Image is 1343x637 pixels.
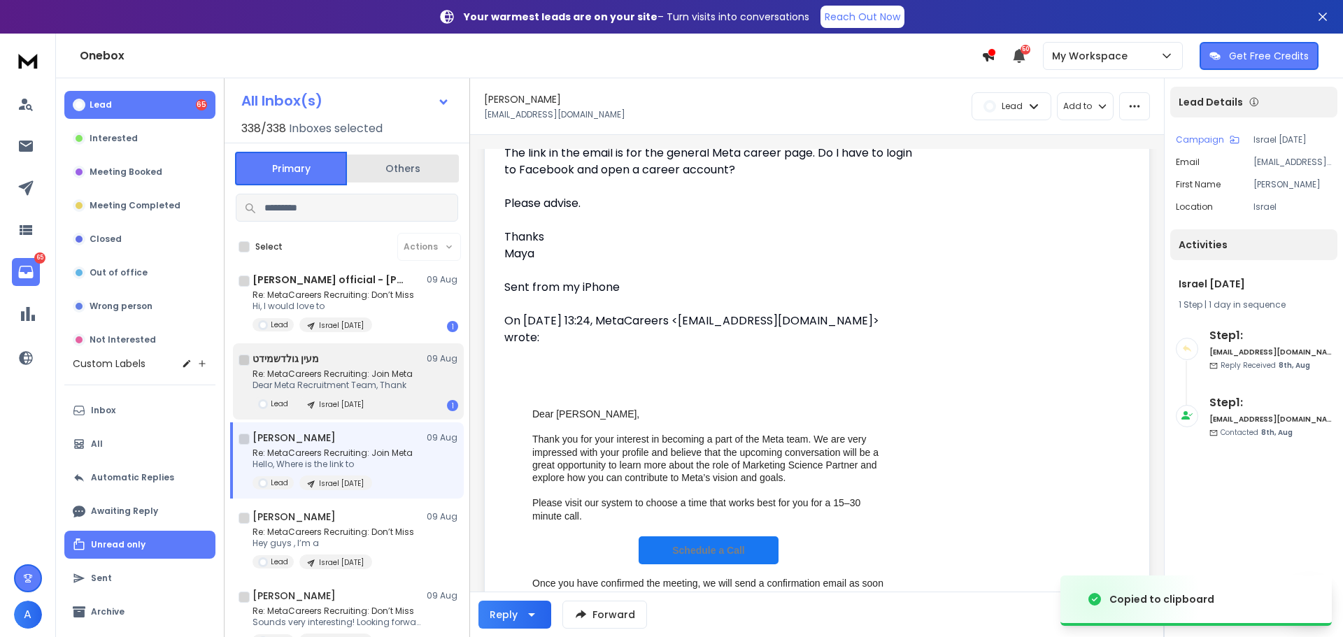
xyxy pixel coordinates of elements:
[1209,347,1332,357] h6: [EMAIL_ADDRESS][DOMAIN_NAME]
[241,120,286,137] span: 338 / 338
[73,357,145,371] h3: Custom Labels
[1170,229,1337,260] div: Activities
[90,133,138,144] p: Interested
[64,464,215,492] button: Automatic Replies
[64,91,215,119] button: Lead65
[230,87,461,115] button: All Inbox(s)
[1002,101,1023,112] p: Lead
[253,589,336,603] h1: [PERSON_NAME]
[532,433,885,484] div: Thank you for your interest in becoming a part of the Meta team. We are very impressed with your ...
[504,313,913,363] blockquote: On [DATE] 13:24, MetaCareers <[EMAIL_ADDRESS][DOMAIN_NAME]> wrote:
[1179,277,1329,291] h1: Israel [DATE]
[14,601,42,629] button: A
[64,396,215,424] button: Inbox
[427,274,458,285] p: 09 Aug
[1209,299,1286,310] span: 1 day in sequence
[464,10,658,24] strong: Your warmest leads are on your site
[427,590,458,601] p: 09 Aug
[1109,592,1214,606] div: Copied to clipboard
[319,399,364,410] p: Israel [DATE]
[427,511,458,522] p: 09 Aug
[253,606,420,617] p: Re: MetaCareers Recruiting: Don’t Miss
[90,267,148,278] p: Out of office
[253,538,414,549] p: Hey guys , I’m a
[1179,95,1243,109] p: Lead Details
[447,321,458,332] div: 1
[91,438,103,450] p: All
[253,380,413,391] p: Dear Meta Recruitment Team, Thank
[1229,49,1309,63] p: Get Free Credits
[196,99,207,110] div: 65
[271,557,288,567] p: Lead
[639,536,779,564] a: Schedule a Call
[1209,327,1332,344] h6: Step 1 :
[532,496,885,522] div: Please visit our system to choose a time that works best for you for a 15–30 minute call.
[90,301,152,312] p: Wrong person
[347,153,459,184] button: Others
[241,94,322,108] h1: All Inbox(s)
[253,301,414,312] p: Hi, I would love to
[253,459,413,470] p: Hello, Where is the link to
[64,497,215,525] button: Awaiting Reply
[14,48,42,73] img: logo
[478,601,551,629] button: Reply
[504,229,913,245] div: Thanks
[1179,299,1329,310] div: |
[504,195,913,212] div: Please advise.
[820,6,904,28] a: Reach Out Now
[253,510,336,524] h1: [PERSON_NAME]
[255,241,283,252] label: Select
[91,573,112,584] p: Sent
[464,10,809,24] p: – Turn visits into conversations
[91,472,174,483] p: Automatic Replies
[427,353,458,364] p: 09 Aug
[504,145,913,178] div: The link in the email is for the general Meta career page. Do I have to login to Facebook and ope...
[1052,49,1133,63] p: My Workspace
[253,617,420,628] p: Sounds very interesting! Looking forward
[64,292,215,320] button: Wrong person
[1063,101,1092,112] p: Add to
[1176,179,1221,190] p: First Name
[64,124,215,152] button: Interested
[1176,157,1200,168] p: Email
[319,478,364,489] p: Israel [DATE]
[64,158,215,186] button: Meeting Booked
[90,334,156,345] p: Not Interested
[253,273,406,287] h1: [PERSON_NAME] official - [PERSON_NAME]
[90,99,112,110] p: Lead
[91,606,125,617] p: Archive
[319,320,364,331] p: Israel [DATE]
[64,531,215,559] button: Unread only
[1253,157,1332,168] p: [EMAIL_ADDRESS][DOMAIN_NAME]
[64,564,215,592] button: Sent
[271,320,288,330] p: Lead
[1253,179,1332,190] p: [PERSON_NAME]
[532,408,885,420] div: Dear [PERSON_NAME],
[12,258,40,286] a: 65
[1176,134,1239,145] button: Campaign
[1279,360,1310,371] span: 8th, Aug
[91,539,145,550] p: Unread only
[253,448,413,459] p: Re: MetaCareers Recruiting: Join Meta
[64,326,215,354] button: Not Interested
[64,430,215,458] button: All
[1253,201,1332,213] p: Israel
[319,557,364,568] p: Israel [DATE]
[825,10,900,24] p: Reach Out Now
[253,289,414,301] p: Re: MetaCareers Recruiting: Don’t Miss
[1176,134,1224,145] p: Campaign
[1221,427,1293,438] p: Contacted
[484,109,625,120] p: [EMAIL_ADDRESS][DOMAIN_NAME]
[1261,427,1293,438] span: 8th, Aug
[34,252,45,264] p: 65
[91,506,158,517] p: Awaiting Reply
[253,368,413,380] p: Re: MetaCareers Recruiting: Join Meta
[1253,134,1332,145] p: Israel [DATE]
[80,48,981,64] h1: Onebox
[1176,201,1213,213] p: location
[235,152,347,185] button: Primary
[253,352,319,366] h1: מעין גולדשמידט
[90,234,122,245] p: Closed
